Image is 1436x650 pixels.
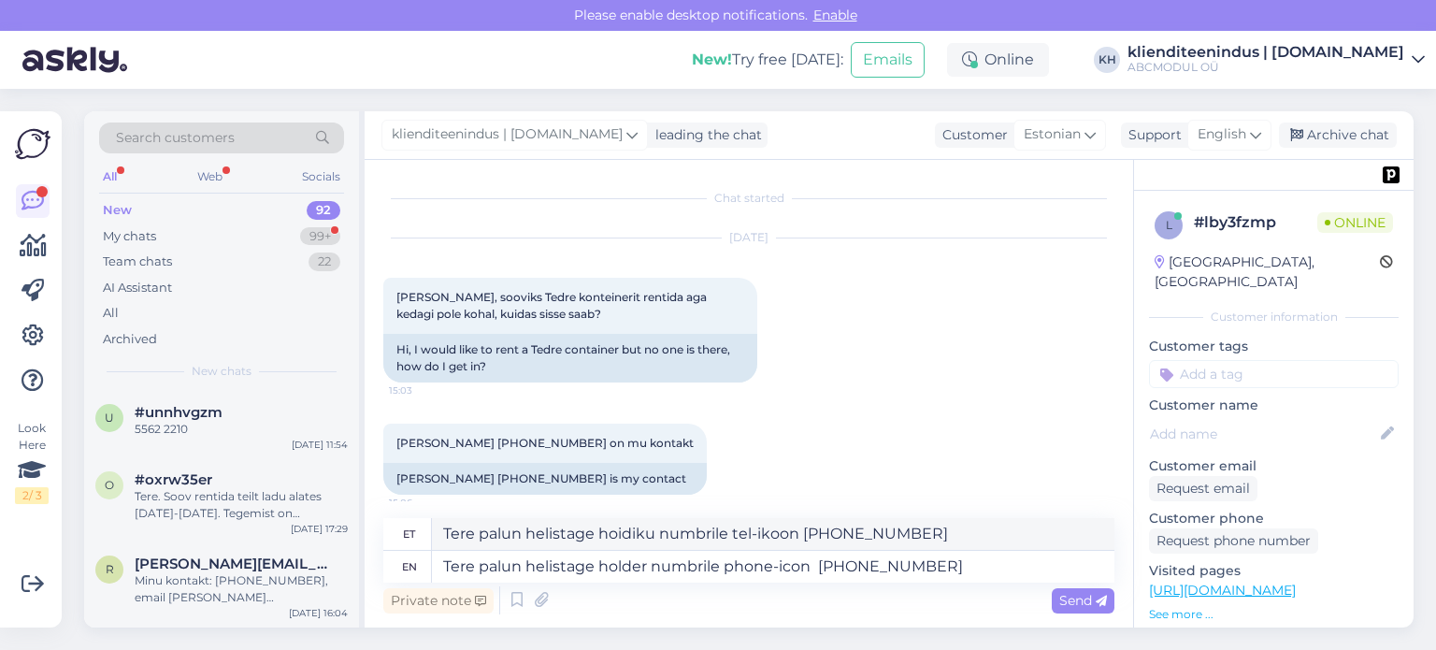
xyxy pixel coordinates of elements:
[648,125,762,145] div: leading the chat
[103,304,119,323] div: All
[1198,124,1246,145] span: English
[116,128,235,148] span: Search customers
[402,551,417,583] div: en
[1194,211,1317,234] div: # lby3fzmp
[383,463,707,495] div: [PERSON_NAME] [PHONE_NUMBER] is my contact
[1149,396,1399,415] p: Customer name
[1127,45,1425,75] a: klienditeenindus | [DOMAIN_NAME]ABCMODUL OÜ
[1094,47,1120,73] div: KH
[291,522,348,536] div: [DATE] 17:29
[309,253,340,271] div: 22
[396,436,694,450] span: [PERSON_NAME] [PHONE_NUMBER] on mu kontakt
[307,201,340,220] div: 92
[432,551,1114,583] textarea: Tere palun helistage holder numbrile phone-icon [PHONE_NUMBER]
[1149,337,1399,356] p: Customer tags
[389,496,459,510] span: 15:06
[298,165,344,189] div: Socials
[1059,592,1107,609] span: Send
[383,190,1114,207] div: Chat started
[105,478,114,492] span: o
[383,588,494,614] div: Private note
[1149,561,1399,581] p: Visited pages
[383,229,1114,246] div: [DATE]
[935,125,1008,145] div: Customer
[1149,582,1296,599] a: [URL][DOMAIN_NAME]
[135,421,348,438] div: 5562 2210
[1155,253,1380,292] div: [GEOGRAPHIC_DATA], [GEOGRAPHIC_DATA]
[15,487,49,504] div: 2 / 3
[1024,124,1081,145] span: Estonian
[396,290,710,321] span: [PERSON_NAME], sooviks Tedre konteinerit rentida aga kedagi pole kohal, kuidas sisse saab?
[1121,125,1182,145] div: Support
[1149,456,1399,476] p: Customer email
[103,227,156,246] div: My chats
[103,253,172,271] div: Team chats
[135,488,348,522] div: Tere. Soov rentida teilt ladu alates [DATE]-[DATE]. Tegemist on kolimiskastidega ca 23 tk mõõdud ...
[851,42,925,78] button: Emails
[1127,45,1404,60] div: klienditeenindus | [DOMAIN_NAME]
[1149,606,1399,623] p: See more ...
[1149,476,1257,501] div: Request email
[99,165,121,189] div: All
[192,363,251,380] span: New chats
[292,438,348,452] div: [DATE] 11:54
[1149,528,1318,554] div: Request phone number
[1127,60,1404,75] div: ABCMODUL OÜ
[692,49,843,71] div: Try free [DATE]:
[1166,218,1172,232] span: l
[15,126,50,162] img: Askly Logo
[1149,360,1399,388] input: Add a tag
[1150,424,1377,444] input: Add name
[1149,509,1399,528] p: Customer phone
[389,383,459,397] span: 15:03
[135,572,348,606] div: Minu kontakt: [PHONE_NUMBER], email [PERSON_NAME][EMAIL_ADDRESS][DOMAIN_NAME]
[135,471,212,488] span: #oxrw35er
[392,124,623,145] span: klienditeenindus | [DOMAIN_NAME]
[808,7,863,23] span: Enable
[947,43,1049,77] div: Online
[15,420,49,504] div: Look Here
[300,227,340,246] div: 99+
[1149,309,1399,325] div: Customer information
[692,51,732,68] b: New!
[135,556,329,572] span: robert.roosalu@mindtitan.com
[289,606,348,620] div: [DATE] 16:04
[194,165,226,189] div: Web
[103,330,157,349] div: Archived
[403,518,415,550] div: et
[1279,123,1397,148] div: Archive chat
[106,562,114,576] span: r
[1317,212,1393,233] span: Online
[105,411,114,425] span: u
[103,279,172,297] div: AI Assistant
[1383,166,1400,183] img: pd
[383,334,757,383] div: Hi, I would like to rent a Tedre container but no one is there, how do I get in?
[432,518,1114,550] textarea: Tere palun helistage hoidiku numbrile tel-ikoon [PHONE_NUMBER]
[103,201,132,220] div: New
[135,404,223,421] span: #unnhvgzm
